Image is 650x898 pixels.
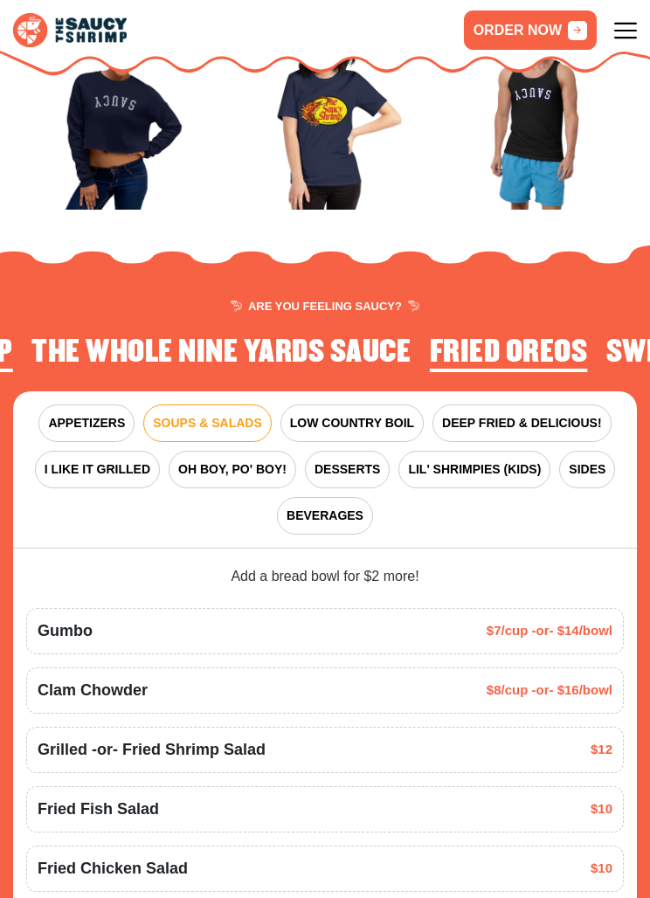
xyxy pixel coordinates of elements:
[45,460,150,479] span: I LIKE IT GRILLED
[38,798,159,821] span: Fried Fish Salad
[487,680,612,701] span: $8/cup -or- $16/bowl
[231,300,419,312] span: ARE YOU FEELING SAUCY?
[408,460,541,479] span: LIL' SHRIMPIES (KIDS)
[38,679,148,702] span: Clam Chowder
[287,507,363,525] span: BEVERAGES
[48,414,125,432] span: APPETIZERS
[26,566,624,587] div: Add a bread bowl for $2 more!
[143,404,271,442] button: SOUPS & SALADS
[35,451,160,488] button: I LIKE IT GRILLED
[436,9,637,210] img: Image 3
[13,13,127,47] img: logo
[13,9,214,210] img: Image 1
[430,335,588,374] li: 3 of 4
[442,414,602,432] span: DEEP FRIED & DELICIOUS!
[487,621,612,641] span: $7/cup -or- $14/bowl
[31,335,411,374] li: 2 of 4
[305,451,390,488] button: DESSERTS
[169,451,296,488] button: OH BOY, PO' BOY!
[280,404,424,442] button: LOW COUNTRY BOIL
[38,619,93,643] span: Gumbo
[178,460,287,479] span: OH BOY, PO' BOY!
[38,404,135,442] button: APPETIZERS
[591,799,612,819] span: $10
[225,9,425,210] img: Image 2
[38,857,188,881] span: Fried Chicken Salad
[430,335,588,370] h2: Fried Oreos
[315,460,380,479] span: DESSERTS
[277,497,373,535] button: BEVERAGES
[153,414,261,432] span: SOUPS & SALADS
[290,414,414,432] span: LOW COUNTRY BOIL
[432,404,612,442] button: DEEP FRIED & DELICIOUS!
[591,859,612,879] span: $10
[398,451,550,488] button: LIL' SHRIMPIES (KIDS)
[569,460,605,479] span: SIDES
[38,738,266,762] span: Grilled -or- Fried Shrimp Salad
[559,451,615,488] button: SIDES
[31,335,411,370] h2: The Whole Nine Yards Sauce
[464,10,597,50] a: ORDER NOW
[591,740,612,760] span: $12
